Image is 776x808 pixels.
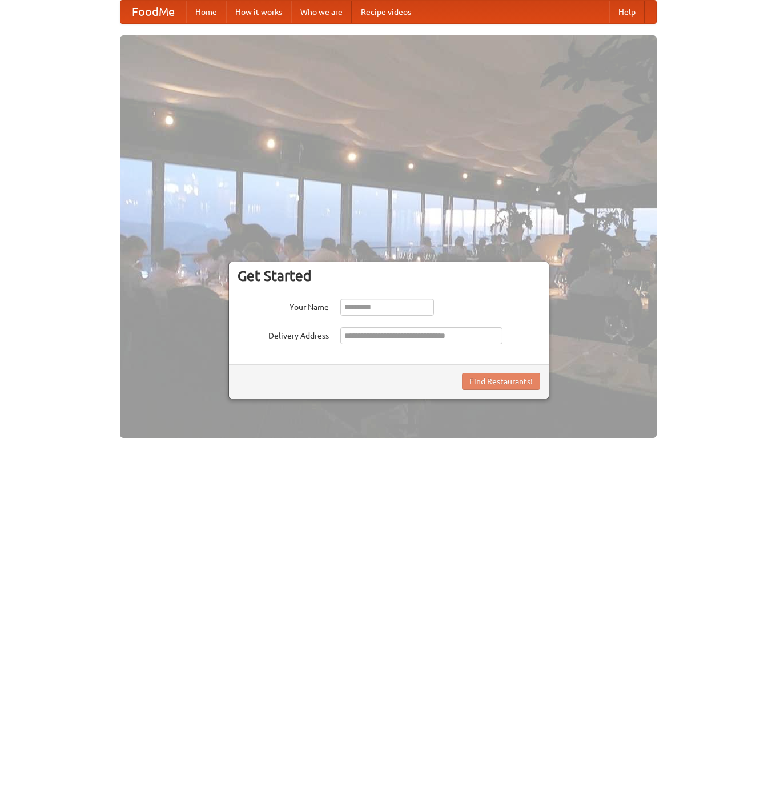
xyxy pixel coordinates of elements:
[609,1,645,23] a: Help
[238,267,540,284] h3: Get Started
[226,1,291,23] a: How it works
[352,1,420,23] a: Recipe videos
[462,373,540,390] button: Find Restaurants!
[291,1,352,23] a: Who we are
[186,1,226,23] a: Home
[120,1,186,23] a: FoodMe
[238,299,329,313] label: Your Name
[238,327,329,341] label: Delivery Address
